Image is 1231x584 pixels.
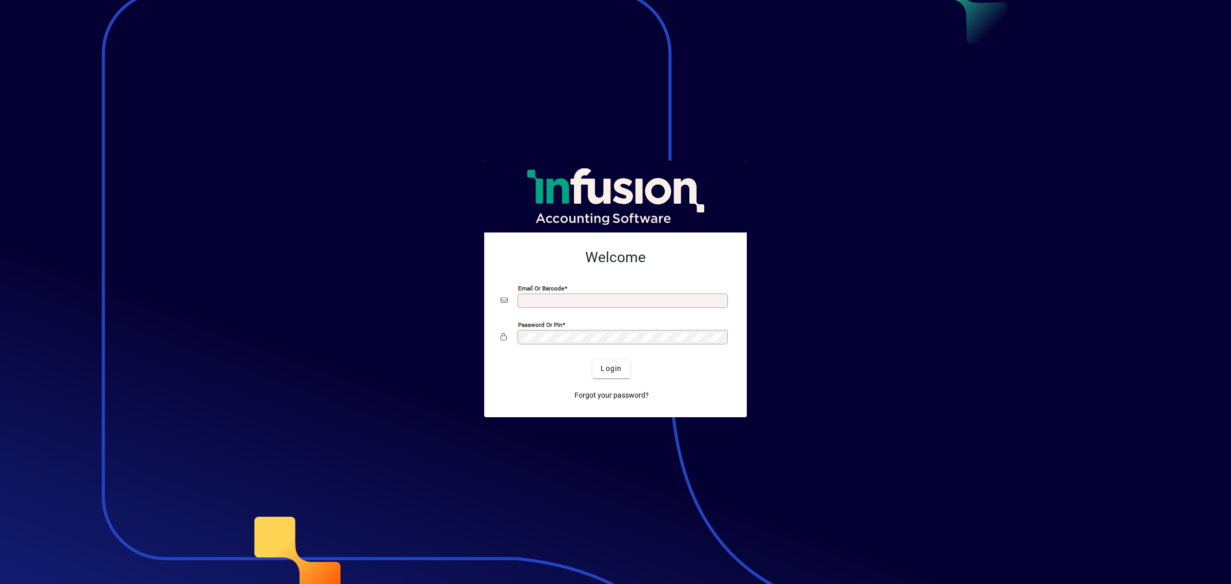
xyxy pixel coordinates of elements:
h2: Welcome [501,249,730,266]
a: Forgot your password? [570,386,653,405]
mat-label: Password or Pin [518,321,562,328]
button: Login [592,360,630,378]
span: Forgot your password? [574,390,649,401]
mat-label: Email or Barcode [518,284,564,291]
span: Login [601,363,622,374]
